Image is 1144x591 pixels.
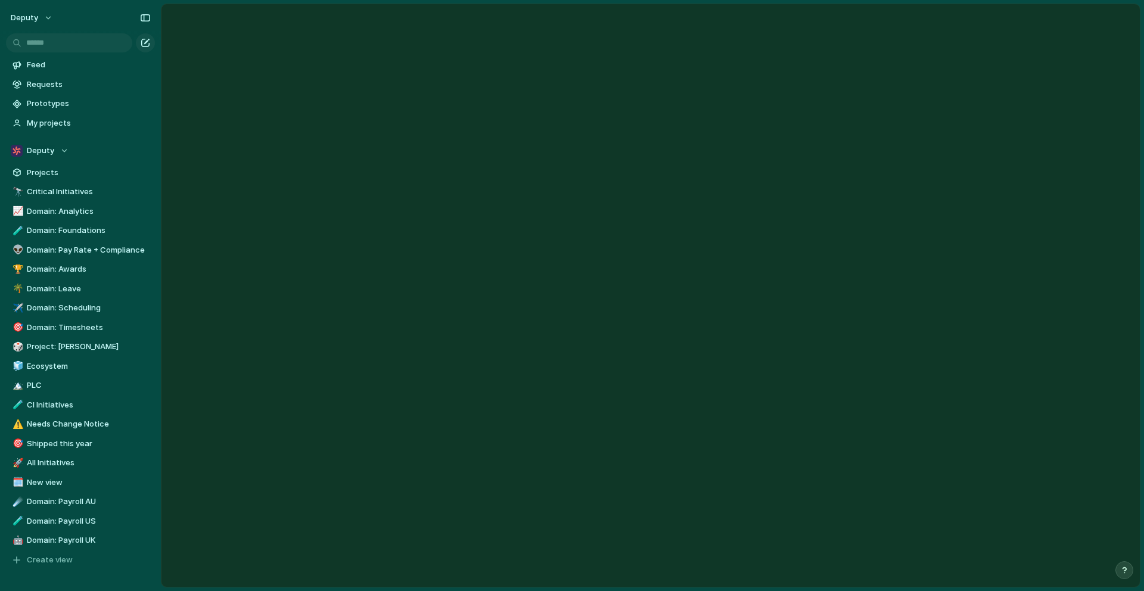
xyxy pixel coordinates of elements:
a: 🎯Domain: Timesheets [6,319,155,337]
a: 🧪Domain: Payroll US [6,512,155,530]
span: Domain: Foundations [27,225,151,237]
button: 🎯 [11,322,23,334]
a: 🧊Ecosystem [6,357,155,375]
div: 🎯 [13,437,21,450]
span: Create view [27,554,73,566]
a: 🏔️PLC [6,377,155,394]
a: 🎯Shipped this year [6,435,155,453]
div: 🗓️ [13,475,21,489]
button: 🧪 [11,399,23,411]
span: Prototypes [27,98,151,110]
div: 🌴 [13,282,21,295]
a: 🚀All Initiatives [6,454,155,472]
a: 🧪CI Initiatives [6,396,155,414]
a: 🏆Domain: Awards [6,260,155,278]
a: ☄️Domain: Payroll AU [6,493,155,511]
a: 🧪Domain: Foundations [6,222,155,239]
span: New view [27,477,151,489]
button: Deputy [6,142,155,160]
div: 👽 [13,243,21,257]
div: ⚠️ [13,418,21,431]
span: Requests [27,79,151,91]
span: Domain: Scheduling [27,302,151,314]
span: Domain: Timesheets [27,322,151,334]
div: 🎲 [13,340,21,354]
span: Needs Change Notice [27,418,151,430]
span: Domain: Analytics [27,206,151,217]
span: PLC [27,380,151,391]
button: 🧪 [11,515,23,527]
span: Domain: Awards [27,263,151,275]
span: Feed [27,59,151,71]
button: ⚠️ [11,418,23,430]
button: 🌴 [11,283,23,295]
button: Create view [6,551,155,569]
div: 📈 [13,204,21,218]
a: My projects [6,114,155,132]
div: 🏆 [13,263,21,276]
button: 📈 [11,206,23,217]
span: deputy [11,12,38,24]
a: 🎲Project: [PERSON_NAME] [6,338,155,356]
span: Domain: Payroll UK [27,534,151,546]
span: Shipped this year [27,438,151,450]
div: 🧪 [13,224,21,238]
div: ✈️ [13,301,21,315]
div: 🔭 [13,185,21,199]
button: ✈️ [11,302,23,314]
a: 📈Domain: Analytics [6,203,155,220]
span: Domain: Leave [27,283,151,295]
div: 🎯 [13,321,21,334]
span: Domain: Payroll US [27,515,151,527]
button: 👽 [11,244,23,256]
button: 🎯 [11,438,23,450]
button: 🤖 [11,534,23,546]
button: 🧪 [11,225,23,237]
a: 🔭Critical Initiatives [6,183,155,201]
button: 🏔️ [11,380,23,391]
div: 🧪 [13,398,21,412]
button: ☄️ [11,496,23,508]
div: 🧊 [13,359,21,373]
span: Domain: Pay Rate + Compliance [27,244,151,256]
a: Prototypes [6,95,155,113]
a: 👽Domain: Pay Rate + Compliance [6,241,155,259]
button: 🏆 [11,263,23,275]
div: 🧪 [13,514,21,528]
span: Critical Initiatives [27,186,151,198]
span: Projects [27,167,151,179]
button: 🧊 [11,360,23,372]
div: 🏔️ [13,379,21,393]
a: Projects [6,164,155,182]
span: CI Initiatives [27,399,151,411]
a: 🗓️New view [6,474,155,492]
span: Project: [PERSON_NAME] [27,341,151,353]
a: ✈️Domain: Scheduling [6,299,155,317]
a: Feed [6,56,155,74]
a: 🌴Domain: Leave [6,280,155,298]
span: My projects [27,117,151,129]
div: ☄️ [13,495,21,509]
span: Deputy [27,145,54,157]
a: ⚠️Needs Change Notice [6,415,155,433]
button: 🚀 [11,457,23,469]
a: 🤖Domain: Payroll UK [6,531,155,549]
